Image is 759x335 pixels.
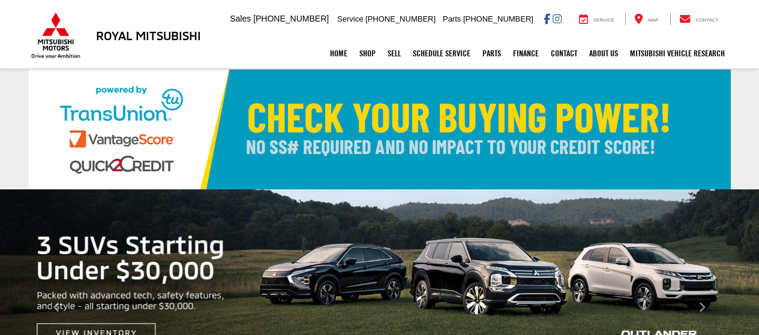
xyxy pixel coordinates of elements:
a: Contact [670,13,728,25]
a: Home [324,38,353,68]
span: Service [337,14,363,23]
span: [PHONE_NUMBER] [463,14,533,23]
a: About Us [583,38,624,68]
a: Instagram: Click to visit our Instagram page [553,14,562,23]
a: Sell [382,38,407,68]
a: Shop [353,38,382,68]
a: Contact [545,38,583,68]
a: Facebook: Click to visit our Facebook page [544,14,550,23]
span: Map [648,17,658,23]
a: Service [570,13,623,25]
a: Finance [507,38,545,68]
span: Service [593,17,614,23]
span: [PHONE_NUMBER] [365,14,436,23]
span: Sales [230,14,251,23]
h3: Royal Mitsubishi [96,29,201,42]
span: Contact [695,17,718,23]
img: Mitsubishi [29,12,83,59]
img: Check Your Buying Power [29,70,731,189]
a: Schedule Service: Opens in a new tab [407,38,476,68]
a: Map [625,13,667,25]
a: Mitsubishi Vehicle Research [624,38,731,68]
span: [PHONE_NUMBER] [253,14,329,23]
span: Parts [443,14,461,23]
a: Parts: Opens in a new tab [476,38,507,68]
